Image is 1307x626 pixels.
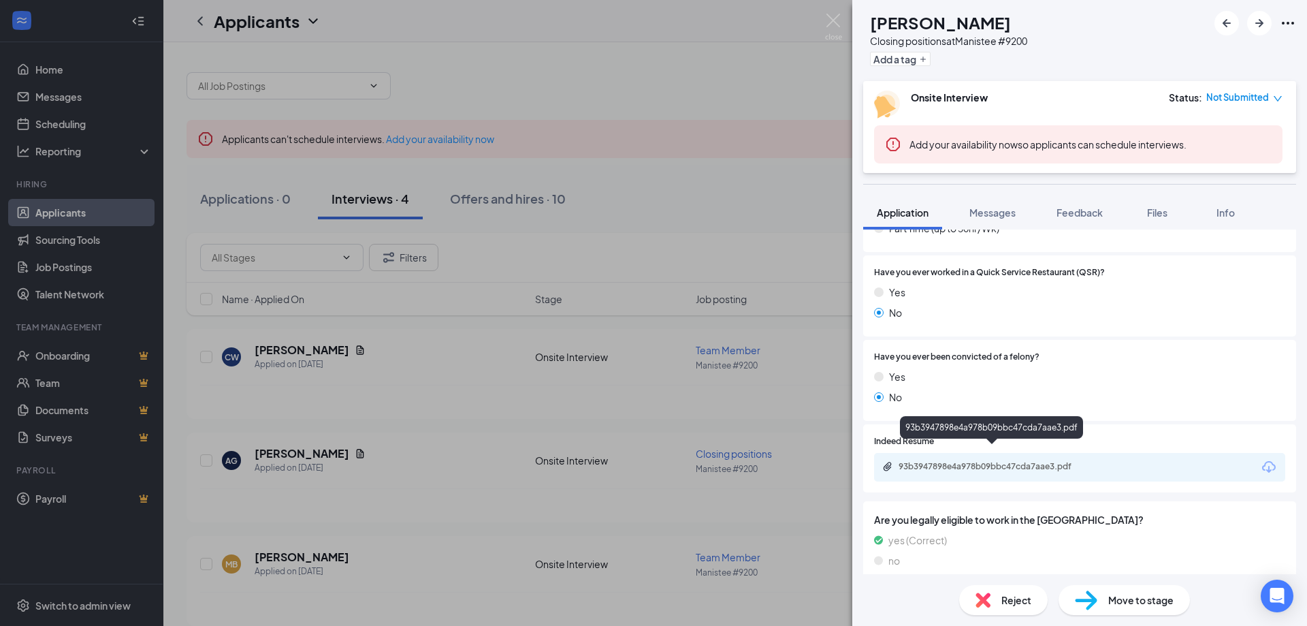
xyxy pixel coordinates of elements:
span: No [889,390,902,405]
b: Onsite Interview [911,91,988,104]
h1: [PERSON_NAME] [870,11,1011,34]
div: 93b3947898e4a978b09bbc47cda7aae3.pdf [900,416,1083,439]
span: Files [1147,206,1167,219]
span: yes (Correct) [888,533,947,548]
button: ArrowRight [1247,11,1272,35]
button: Add your availability now [909,138,1018,151]
svg: Plus [919,55,927,63]
span: Application [877,206,929,219]
span: Move to stage [1108,593,1174,608]
div: 93b3947898e4a978b09bbc47cda7aae3.pdf [899,461,1089,472]
a: Paperclip93b3947898e4a978b09bbc47cda7aae3.pdf [882,461,1103,474]
svg: Download [1261,459,1277,475]
span: Have you ever worked in a Quick Service Restaurant (QSR)? [874,266,1105,279]
span: Reject [1001,593,1031,608]
svg: Error [885,136,901,153]
span: Yes [889,369,905,384]
span: Messages [969,206,1016,219]
div: Open Intercom Messenger [1261,580,1293,612]
svg: Paperclip [882,461,893,472]
div: Status : [1169,91,1202,104]
svg: Ellipses [1280,15,1296,31]
span: Feedback [1056,206,1103,219]
span: so applicants can schedule interviews. [909,138,1187,151]
span: no [888,553,900,568]
span: Info [1216,206,1235,219]
span: No [889,305,902,320]
span: down [1273,94,1282,104]
button: PlusAdd a tag [870,52,931,66]
svg: ArrowRight [1251,15,1268,31]
span: Indeed Resume [874,435,934,448]
button: ArrowLeftNew [1214,11,1239,35]
span: Not Submitted [1206,91,1269,104]
span: Have you ever been convicted of a felony? [874,351,1039,364]
div: Closing positions at Manistee #9200 [870,34,1027,48]
span: Yes [889,285,905,300]
svg: ArrowLeftNew [1219,15,1235,31]
span: Are you legally eligible to work in the [GEOGRAPHIC_DATA]? [874,512,1285,527]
